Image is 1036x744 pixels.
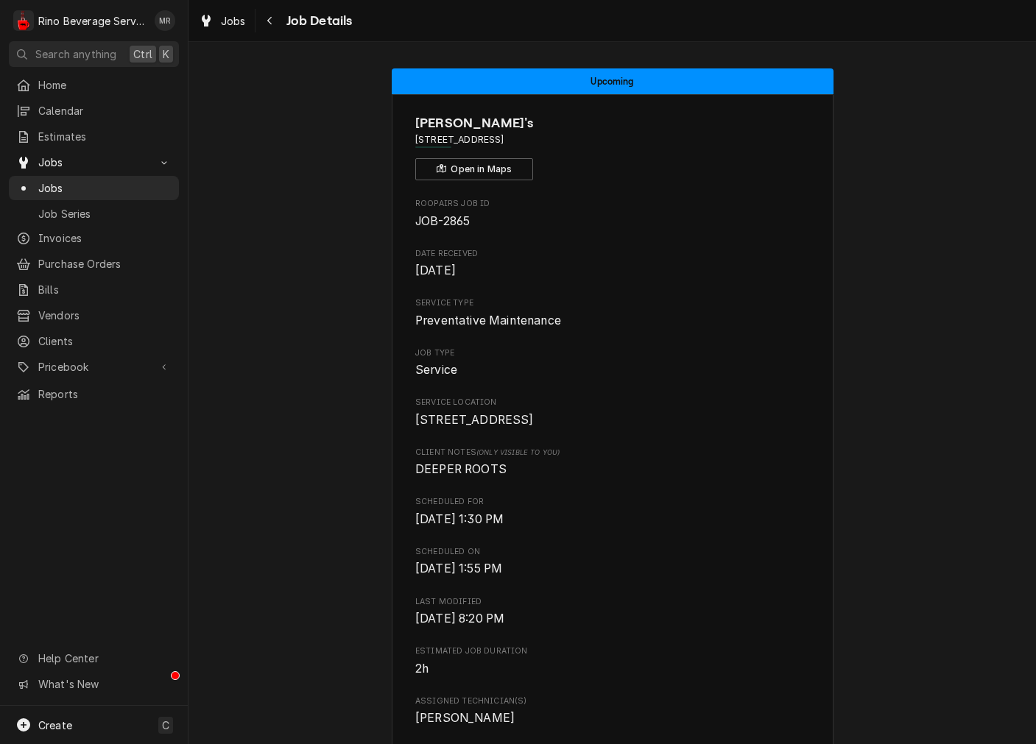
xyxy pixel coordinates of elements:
span: What's New [38,676,170,692]
button: Open in Maps [415,158,533,180]
div: Estimated Job Duration [415,645,809,677]
span: [DATE] 1:55 PM [415,561,502,575]
span: [DATE] [415,263,456,277]
span: Calendar [38,103,172,118]
span: Jobs [38,180,172,196]
div: Scheduled On [415,546,809,578]
span: [STREET_ADDRESS] [415,413,534,427]
a: Purchase Orders [9,252,179,276]
span: (Only Visible to You) [476,448,560,456]
span: Search anything [35,46,116,62]
span: Name [415,113,809,133]
span: Preventative Maintenance [415,313,561,327]
span: Reports [38,386,172,402]
div: Rino Beverage Service [38,13,147,29]
div: Roopairs Job ID [415,198,809,230]
span: [DATE] 1:30 PM [415,512,504,526]
span: Last Modified [415,596,809,608]
div: Rino Beverage Service's Avatar [13,10,34,31]
span: Service [415,363,457,377]
div: Client Information [415,113,809,180]
span: Scheduled On [415,546,809,558]
span: [DATE] 8:20 PM [415,612,504,626]
div: Melissa Rinehart's Avatar [155,10,175,31]
a: Go to Help Center [9,646,179,670]
div: [object Object] [415,447,809,478]
span: C [162,718,169,733]
span: DEEPER ROOTS [415,462,507,476]
span: Estimated Job Duration [415,645,809,657]
span: Invoices [38,230,172,246]
span: Jobs [221,13,246,29]
span: Service Type [415,297,809,309]
span: Jobs [38,155,149,170]
span: K [163,46,169,62]
span: Job Type [415,347,809,359]
div: R [13,10,34,31]
span: Estimates [38,129,172,144]
a: Go to Pricebook [9,355,179,379]
a: Reports [9,382,179,406]
span: Job Details [282,11,353,31]
span: Clients [38,333,172,349]
button: Search anythingCtrlK [9,41,179,67]
div: Service Location [415,397,809,428]
span: Pricebook [38,359,149,375]
span: [object Object] [415,461,809,478]
a: Invoices [9,226,179,250]
a: Clients [9,329,179,353]
div: Service Type [415,297,809,329]
span: Scheduled On [415,560,809,578]
a: Jobs [9,176,179,200]
span: Address [415,133,809,146]
span: Purchase Orders [38,256,172,272]
span: Date Received [415,248,809,260]
div: Status [392,68,834,94]
span: Job Series [38,206,172,222]
span: 2h [415,662,429,676]
div: Job Type [415,347,809,379]
span: Assigned Technician(s) [415,695,809,707]
span: Job Type [415,361,809,379]
span: Home [38,77,172,93]
a: Calendar [9,99,179,123]
a: Jobs [193,9,252,33]
span: [PERSON_NAME] [415,711,515,725]
span: Scheduled For [415,511,809,528]
span: Service Location [415,411,809,429]
span: Client Notes [415,447,809,458]
a: Go to Jobs [9,150,179,174]
span: Date Received [415,262,809,280]
span: Roopairs Job ID [415,198,809,210]
a: Vendors [9,303,179,327]
span: Vendors [38,308,172,323]
button: Navigate back [258,9,282,32]
span: Help Center [38,651,170,666]
span: Upcoming [591,77,633,86]
a: Go to What's New [9,672,179,696]
a: Job Series [9,202,179,226]
span: Last Modified [415,610,809,628]
span: Ctrl [133,46,152,62]
span: Service Type [415,312,809,330]
span: Roopairs Job ID [415,213,809,230]
a: Home [9,73,179,97]
div: Last Modified [415,596,809,628]
span: JOB-2865 [415,214,470,228]
span: Service Location [415,397,809,408]
span: Create [38,719,72,731]
a: Bills [9,277,179,302]
div: Date Received [415,248,809,280]
span: Scheduled For [415,496,809,508]
a: Estimates [9,124,179,149]
span: Assigned Technician(s) [415,709,809,727]
span: Estimated Job Duration [415,660,809,678]
div: Assigned Technician(s) [415,695,809,727]
div: MR [155,10,175,31]
div: Scheduled For [415,496,809,528]
span: Bills [38,282,172,297]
